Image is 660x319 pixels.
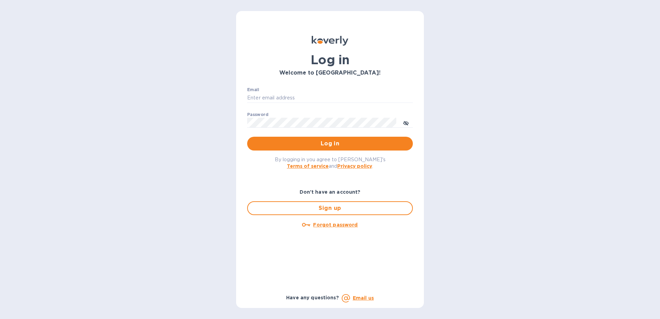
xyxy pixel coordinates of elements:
[253,139,407,148] span: Log in
[313,222,358,228] u: Forgot password
[312,36,348,46] img: Koverly
[247,70,413,76] h3: Welcome to [GEOGRAPHIC_DATA]!
[247,137,413,151] button: Log in
[247,52,413,67] h1: Log in
[247,113,268,117] label: Password
[353,295,374,301] a: Email us
[247,88,259,92] label: Email
[399,116,413,129] button: toggle password visibility
[287,163,329,169] a: Terms of service
[337,163,372,169] a: Privacy policy
[275,157,386,169] span: By logging in you agree to [PERSON_NAME]'s and .
[247,201,413,215] button: Sign up
[286,295,339,300] b: Have any questions?
[300,189,361,195] b: Don't have an account?
[247,93,413,103] input: Enter email address
[253,204,407,212] span: Sign up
